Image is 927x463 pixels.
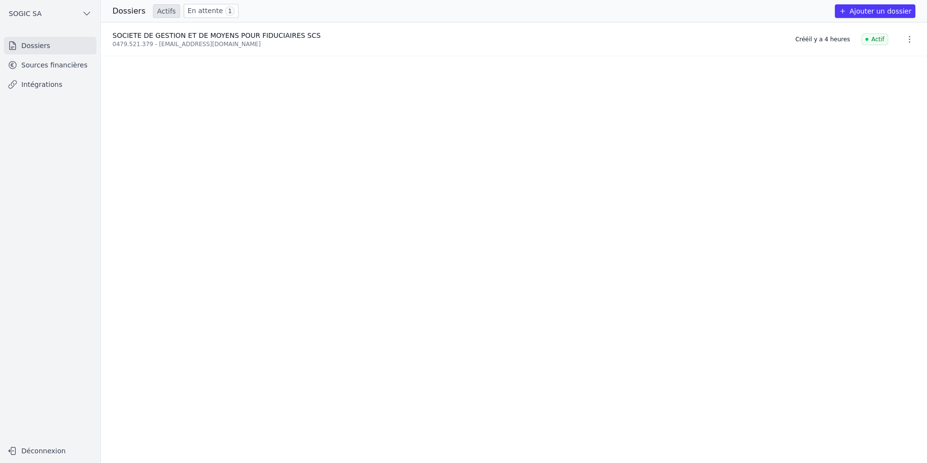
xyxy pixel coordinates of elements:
[153,4,180,18] a: Actifs
[112,32,320,39] span: SOCIETE DE GESTION ET DE MOYENS POUR FIDUCIAIRES SCS
[184,4,239,18] a: En attente 1
[112,5,145,17] h3: Dossiers
[112,40,783,48] div: 0479.521.379 - [EMAIL_ADDRESS][DOMAIN_NAME]
[4,6,96,21] button: SOGIC SA
[9,9,42,18] span: SOGIC SA
[4,76,96,93] a: Intégrations
[4,37,96,54] a: Dossiers
[4,443,96,459] button: Déconnexion
[795,35,850,43] div: Créé il y a 4 heures
[862,33,888,45] span: Actif
[835,4,915,18] button: Ajouter un dossier
[225,6,235,16] span: 1
[4,56,96,74] a: Sources financières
